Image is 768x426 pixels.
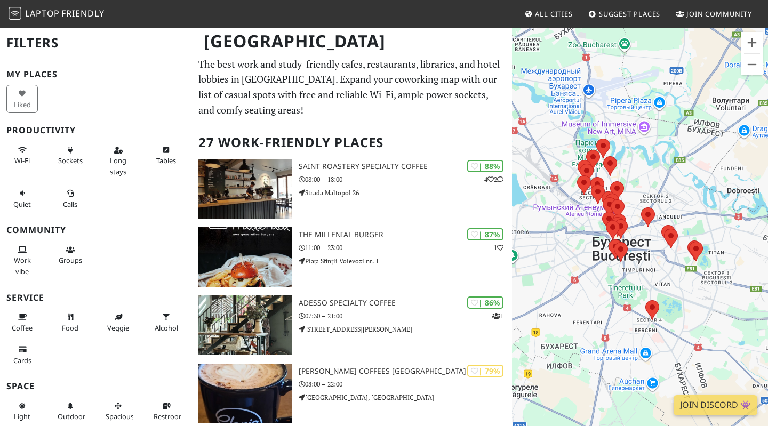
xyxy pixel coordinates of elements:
[150,308,182,336] button: Alcohol
[520,4,577,23] a: All Cities
[467,160,503,172] div: | 88%
[150,141,182,170] button: Tables
[107,323,129,333] span: Veggie
[299,379,512,389] p: 08:00 – 22:00
[63,199,77,209] span: Video/audio calls
[6,225,186,235] h3: Community
[6,141,38,170] button: Wi-Fi
[671,4,756,23] a: Join Community
[299,392,512,403] p: [GEOGRAPHIC_DATA], [GEOGRAPHIC_DATA]
[58,156,83,165] span: Power sockets
[198,57,506,118] p: The best work and study-friendly cafes, restaurants, libraries, and hotel lobbies in [GEOGRAPHIC_...
[58,412,85,421] span: Outdoor area
[102,308,134,336] button: Veggie
[13,199,31,209] span: Quiet
[492,311,503,321] p: 1
[155,323,178,333] span: Alcohol
[25,7,60,19] span: Laptop
[198,364,292,423] img: Gloria Jean's Coffees Sun Plaza
[61,7,104,19] span: Friendly
[102,397,134,425] button: Spacious
[299,256,512,266] p: Piața Sfinții Voievozi nr. 1
[14,156,30,165] span: Stable Wi-Fi
[467,228,503,240] div: | 87%
[299,188,512,198] p: Strada Maltopol 26
[192,227,512,287] a: The Millenial Burger | 87% 1 The Millenial Burger 11:00 – 23:00 Piața Sfinții Voievozi nr. 1
[6,397,38,425] button: Light
[599,9,661,19] span: Suggest Places
[110,156,126,176] span: Long stays
[299,324,512,334] p: [STREET_ADDRESS][PERSON_NAME]
[6,381,186,391] h3: Space
[54,308,86,336] button: Food
[686,9,752,19] span: Join Community
[6,308,38,336] button: Coffee
[6,184,38,213] button: Quiet
[198,295,292,355] img: ADESSO Specialty Coffee
[6,241,38,280] button: Work vibe
[494,243,503,253] p: 1
[674,395,757,415] a: Join Discord 👾
[6,341,38,369] button: Cards
[13,356,31,365] span: Credit cards
[299,367,512,376] h3: [PERSON_NAME] Coffees [GEOGRAPHIC_DATA]
[6,293,186,303] h3: Service
[54,184,86,213] button: Calls
[741,54,763,75] button: Уменьшить
[198,227,292,287] img: The Millenial Burger
[299,230,512,239] h3: The Millenial Burger
[14,412,30,421] span: Natural light
[59,255,82,265] span: Group tables
[198,126,506,159] h2: 27 Work-Friendly Places
[54,397,86,425] button: Outdoor
[54,241,86,269] button: Groups
[484,174,503,184] p: 4 2
[299,162,512,171] h3: Saint Roastery Specialty Coffee
[198,159,292,219] img: Saint Roastery Specialty Coffee
[192,295,512,355] a: ADESSO Specialty Coffee | 86% 1 ADESSO Specialty Coffee 07:30 – 21:00 [STREET_ADDRESS][PERSON_NAME]
[467,365,503,377] div: | 79%
[9,5,105,23] a: LaptopFriendly LaptopFriendly
[467,296,503,309] div: | 86%
[154,412,185,421] span: Restroom
[6,69,186,79] h3: My Places
[9,7,21,20] img: LaptopFriendly
[535,9,573,19] span: All Cities
[741,32,763,53] button: Увеличить
[12,323,33,333] span: Coffee
[106,412,134,421] span: Spacious
[102,141,134,180] button: Long stays
[6,125,186,135] h3: Productivity
[192,159,512,219] a: Saint Roastery Specialty Coffee | 88% 42 Saint Roastery Specialty Coffee 08:00 – 18:00 Strada Mal...
[150,397,182,425] button: Restroom
[192,364,512,423] a: Gloria Jean's Coffees Sun Plaza | 79% [PERSON_NAME] Coffees [GEOGRAPHIC_DATA] 08:00 – 22:00 [GEOG...
[299,174,512,184] p: 08:00 – 18:00
[14,255,31,276] span: People working
[156,156,176,165] span: Work-friendly tables
[195,27,510,56] h1: [GEOGRAPHIC_DATA]
[62,323,78,333] span: Food
[299,299,512,308] h3: ADESSO Specialty Coffee
[299,243,512,253] p: 11:00 – 23:00
[299,311,512,321] p: 07:30 – 21:00
[54,141,86,170] button: Sockets
[6,27,186,59] h2: Filters
[584,4,665,23] a: Suggest Places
